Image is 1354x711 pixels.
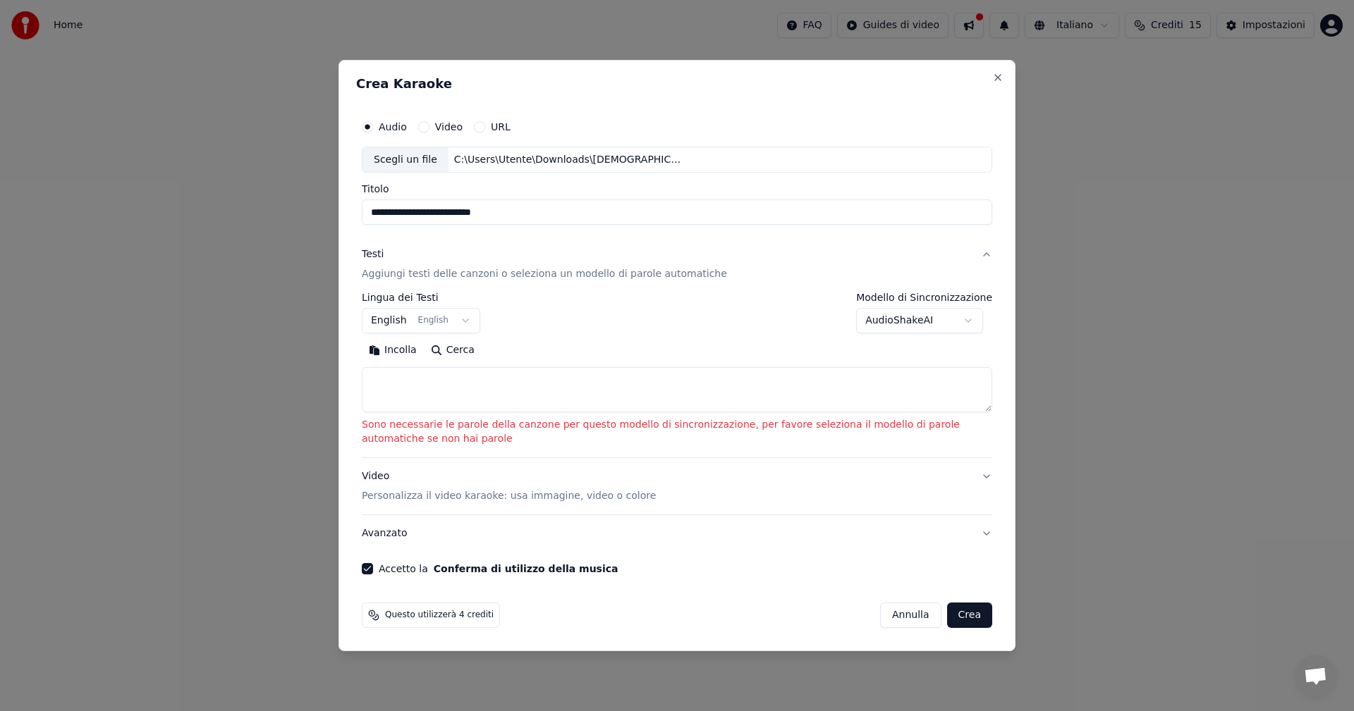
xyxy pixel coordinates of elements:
label: Lingua dei Testi [362,293,480,303]
label: Titolo [362,185,992,194]
p: Sono necessarie le parole della canzone per questo modello di sincronizzazione, per favore selezi... [362,419,992,447]
label: Video [435,122,463,132]
div: Video [362,469,656,503]
button: Avanzato [362,515,992,552]
p: Aggiungi testi delle canzoni o seleziona un modello di parole automatiche [362,268,727,282]
label: Accetto la [379,564,618,574]
label: URL [491,122,511,132]
button: Incolla [362,340,424,362]
button: Accetto la [434,564,618,574]
h2: Crea Karaoke [356,78,998,90]
div: C:\Users\Utente\Downloads\[DEMOGRAPHIC_DATA][PERSON_NAME] lascia stare.mp3 [449,153,688,167]
div: Scegli un file [362,147,449,173]
div: Testi [362,248,384,262]
span: Questo utilizzerà 4 crediti [385,610,494,621]
label: Modello di Sincronizzazione [856,293,992,303]
label: Audio [379,122,407,132]
button: VideoPersonalizza il video karaoke: usa immagine, video o colore [362,458,992,514]
p: Personalizza il video karaoke: usa immagine, video o colore [362,489,656,503]
button: TestiAggiungi testi delle canzoni o seleziona un modello di parole automatiche [362,237,992,293]
button: Annulla [880,602,941,628]
button: Cerca [424,340,482,362]
div: TestiAggiungi testi delle canzoni o seleziona un modello di parole automatiche [362,293,992,458]
button: Crea [947,602,992,628]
